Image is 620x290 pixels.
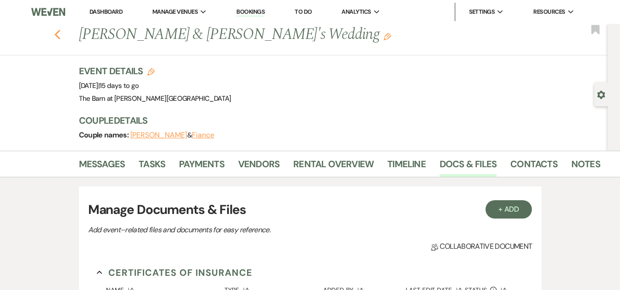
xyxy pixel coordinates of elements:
[387,157,426,177] a: Timeline
[98,81,139,90] span: |
[100,81,139,90] span: 15 days to go
[79,81,139,90] span: [DATE]
[238,157,279,177] a: Vendors
[295,8,312,16] a: To Do
[469,7,495,16] span: Settings
[130,131,214,140] span: &
[571,157,600,177] a: Notes
[88,224,409,236] p: Add event–related files and documents for easy reference.
[510,157,558,177] a: Contacts
[236,8,265,16] a: Bookings
[97,266,252,279] button: Certificates of Insurance
[293,157,374,177] a: Rental Overview
[31,2,66,22] img: Weven Logo
[179,157,224,177] a: Payments
[88,200,532,219] h3: Manage Documents & Files
[79,65,231,77] h3: Event Details
[440,157,497,177] a: Docs & Files
[79,130,130,140] span: Couple names:
[139,157,165,177] a: Tasks
[486,200,532,219] button: + Add
[431,241,532,252] span: Collaborative document
[384,32,391,40] button: Edit
[79,157,125,177] a: Messages
[79,24,490,46] h1: [PERSON_NAME] & [PERSON_NAME]'s Wedding
[597,90,605,98] button: Open lead details
[79,94,231,103] span: The Barn at [PERSON_NAME][GEOGRAPHIC_DATA]
[89,8,123,16] a: Dashboard
[152,7,198,16] span: Manage Venues
[341,7,371,16] span: Analytics
[79,114,593,127] h3: Couple Details
[192,131,214,139] button: Fiance
[130,131,187,139] button: [PERSON_NAME]
[533,7,565,16] span: Resources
